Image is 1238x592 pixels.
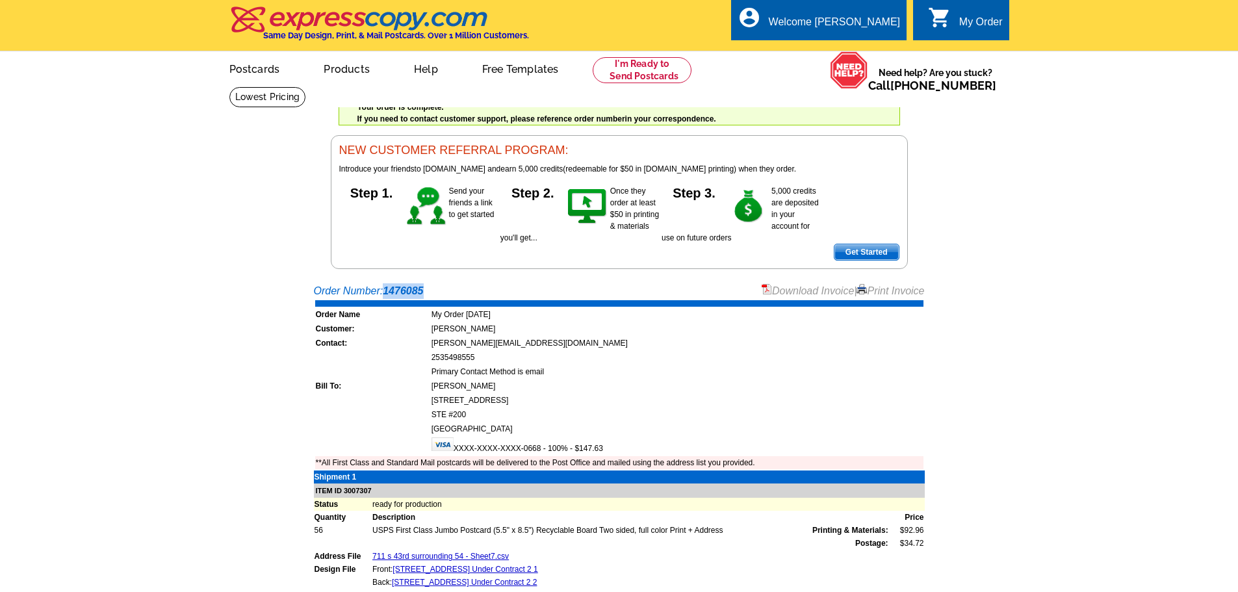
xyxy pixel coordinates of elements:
[431,351,923,364] td: 2535498555
[404,185,449,228] img: step-1.gif
[830,51,868,89] img: help
[209,53,301,83] a: Postcards
[393,53,459,83] a: Help
[889,537,925,550] td: $34.72
[431,308,923,321] td: My Order [DATE]
[762,285,854,296] a: Download Invoice
[662,185,727,198] h5: Step 3.
[727,185,771,228] img: step-3.gif
[855,539,888,548] strong: Postage:
[868,79,996,92] span: Call
[372,524,889,537] td: USPS First Class Jumbo Postcard (5.5" x 8.5") Recyclable Board Two sided, full color Print + Address
[662,187,819,242] span: 5,000 credits are deposited in your account for use on future orders
[432,437,454,451] img: visa.gif
[314,511,372,524] td: Quantity
[431,365,923,378] td: Primary Contact Method is email
[857,285,924,296] a: Print Invoice
[928,14,1003,31] a: shopping_cart My Order
[431,422,923,435] td: [GEOGRAPHIC_DATA]
[857,284,867,294] img: small-print-icon.gif
[834,244,899,260] span: Get Started
[565,185,610,228] img: step-2.gif
[314,283,925,299] div: Order Number:
[314,563,372,576] td: Design File
[431,394,923,407] td: [STREET_ADDRESS]
[314,498,372,511] td: Status
[928,6,951,29] i: shopping_cart
[431,437,923,455] td: XXXX-XXXX-XXXX-0668 - 100% - $147.63
[372,552,509,561] a: 711 s 43rd surrounding 54 - Sheet7.csv
[229,16,529,40] a: Same Day Design, Print, & Mail Postcards. Over 1 Million Customers.
[449,187,495,219] span: Send your friends a link to get started
[431,322,923,335] td: [PERSON_NAME]
[392,578,537,587] a: [STREET_ADDRESS] Under Contract 2 2
[890,79,996,92] a: [PHONE_NUMBER]
[315,322,430,335] td: Customer:
[500,185,565,198] h5: Step 2.
[762,284,772,294] img: small-pdf-icon.gif
[372,498,925,511] td: ready for production
[393,565,537,574] a: [STREET_ADDRESS] Under Contract 2 1
[314,483,925,498] td: ITEM ID 3007307
[357,103,444,112] strong: Your order is complete.
[889,511,925,524] td: Price
[762,283,925,299] div: |
[303,53,391,83] a: Products
[372,563,889,576] td: Front:
[314,524,372,537] td: 56
[889,524,925,537] td: $92.96
[431,380,923,393] td: [PERSON_NAME]
[314,470,372,483] td: Shipment 1
[834,244,899,261] a: Get Started
[959,16,1003,34] div: My Order
[315,456,923,469] td: **All First Class and Standard Mail postcards will be delivered to the Post Office and mailed usi...
[868,66,1003,92] span: Need help? Are you stuck?
[812,524,888,536] span: Printing & Materials:
[500,187,659,242] span: Once they order at least $50 in printing & materials you'll get...
[315,380,430,393] td: Bill To:
[372,511,889,524] td: Description
[339,164,415,174] span: Introduce your friends
[339,144,899,158] h3: NEW CUSTOMER REFERRAL PROGRAM:
[738,6,761,29] i: account_circle
[263,31,529,40] h4: Same Day Design, Print, & Mail Postcards. Over 1 Million Customers.
[314,550,372,563] td: Address File
[383,285,423,296] strong: 1476085
[315,308,430,321] td: Order Name
[769,16,900,34] div: Welcome [PERSON_NAME]
[461,53,580,83] a: Free Templates
[431,337,923,350] td: [PERSON_NAME][EMAIL_ADDRESS][DOMAIN_NAME]
[978,290,1238,592] iframe: LiveChat chat widget
[372,576,889,589] td: Back:
[431,408,923,421] td: STE #200
[500,164,563,174] span: earn 5,000 credits
[339,185,404,198] h5: Step 1.
[315,337,430,350] td: Contact:
[339,163,899,175] p: to [DOMAIN_NAME] and (redeemable for $50 in [DOMAIN_NAME] printing) when they order.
